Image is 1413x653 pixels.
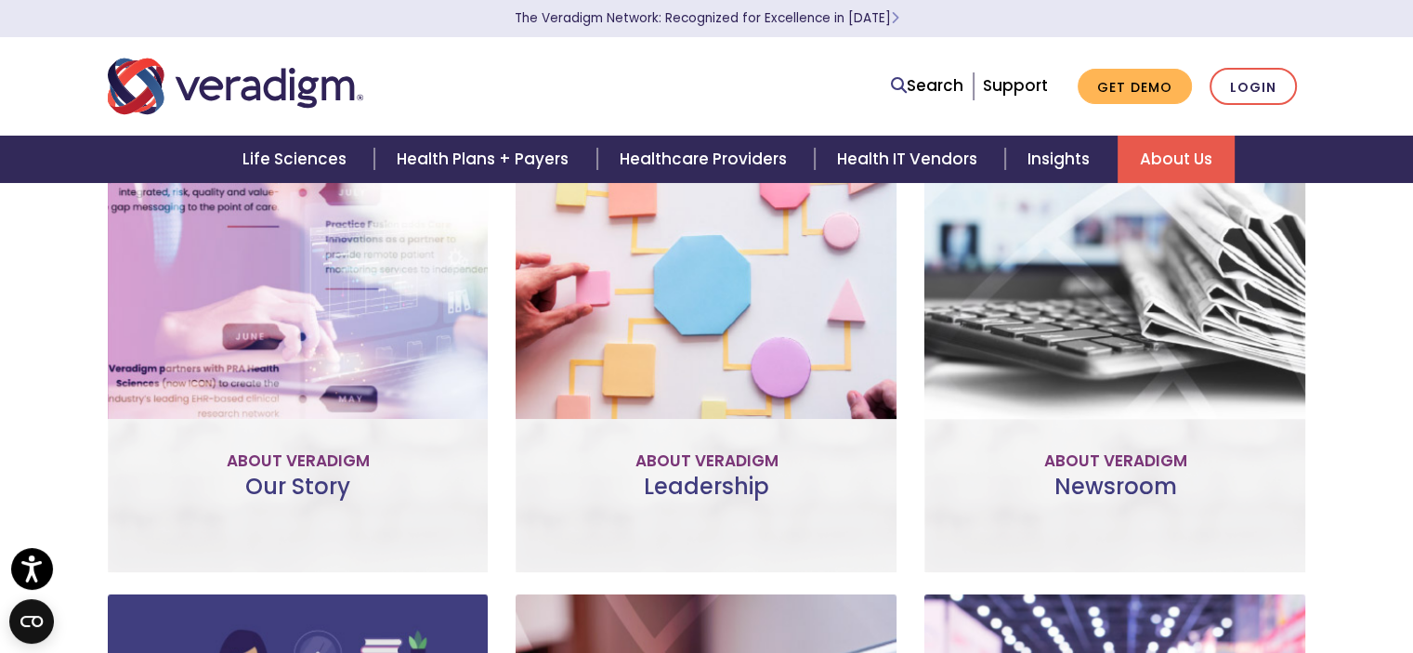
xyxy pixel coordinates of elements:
a: The Veradigm Network: Recognized for Excellence in [DATE]Learn More [515,9,899,27]
h3: Leadership [530,474,882,528]
a: Life Sciences [220,136,374,183]
h3: Newsroom [939,474,1290,528]
p: About Veradigm [530,449,882,474]
a: Get Demo [1078,69,1192,105]
a: About Us [1118,136,1235,183]
a: Search [891,73,963,98]
a: Health IT Vendors [815,136,1005,183]
a: Support [983,74,1048,97]
h3: Our Story [123,474,474,528]
a: Healthcare Providers [597,136,815,183]
span: Learn More [891,9,899,27]
p: About Veradigm [123,449,474,474]
img: Veradigm logo [108,56,363,117]
p: About Veradigm [939,449,1290,474]
a: Insights [1005,136,1118,183]
a: Login [1210,68,1297,106]
button: Open CMP widget [9,599,54,644]
a: Health Plans + Payers [374,136,596,183]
